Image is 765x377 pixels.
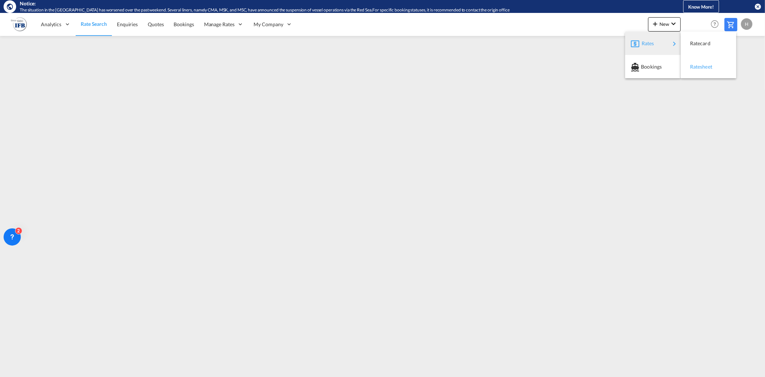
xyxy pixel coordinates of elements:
span: Rates [642,36,650,51]
div: Ratecard [686,34,731,52]
md-icon: icon-chevron-right [670,39,679,48]
span: Ratecard [690,36,698,51]
span: Ratesheet [690,60,698,74]
div: Bookings [631,58,675,76]
button: Bookings [625,55,681,78]
div: Ratesheet [686,58,731,76]
span: Bookings [641,60,649,74]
